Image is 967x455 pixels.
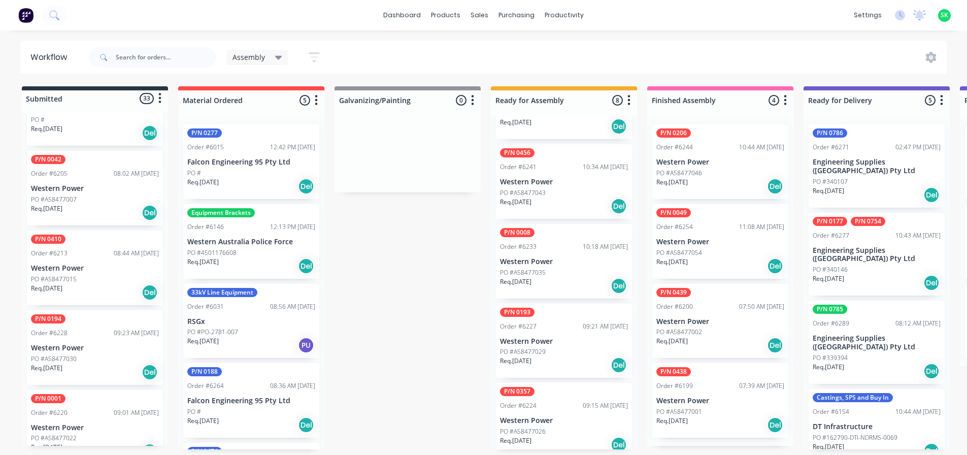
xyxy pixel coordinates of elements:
p: DT Infrastructure [813,422,941,431]
div: P/N 0277 [187,128,222,138]
p: Req. [DATE] [187,178,219,187]
div: P/N 0439 [656,288,691,297]
div: P/N 0754 [851,217,885,226]
div: P/N 0438Order #619907:39 AM [DATE]Western PowerPO #A58477001Req.[DATE]Del [652,363,788,438]
div: Order #6254 [656,222,693,232]
div: P/N 0456Order #624110:34 AM [DATE]Western PowerPO #A58477043Req.[DATE]Del [496,144,632,219]
div: P/N 0357 [500,387,535,396]
div: Del [611,278,627,294]
div: P/N 0194 [31,314,65,323]
div: Del [142,364,158,380]
div: P/N 0456 [500,148,535,157]
p: Req. [DATE] [656,257,688,267]
div: 08:02 AM [DATE] [114,169,159,178]
div: 33kV Line EquipmentOrder #603108:56 AM [DATE]RSGxPO #PO-2781-007Req.[DATE]PU [183,284,319,359]
div: P/N 0177 [813,217,847,226]
div: Del [767,178,783,194]
div: P/N 0786 [813,128,847,138]
div: P/N 0008 [500,228,535,237]
div: Del [923,363,940,379]
p: Req. [DATE] [813,363,844,372]
p: Req. [DATE] [187,257,219,267]
div: Castings, SPS and Buy In [813,393,893,402]
p: Western Power [500,416,628,425]
div: 07:50 AM [DATE] [739,302,784,311]
div: productivity [540,8,589,23]
div: P/N 0188 [187,367,222,376]
p: PO #A58477054 [656,248,702,257]
p: RSGx [187,317,315,326]
div: Del [142,125,158,141]
div: Del [142,284,158,301]
div: Order #6031 [187,302,224,311]
p: PO #A58477015 [31,275,77,284]
div: 08:56 AM [DATE] [270,302,315,311]
p: PO # [31,115,45,124]
p: PO # [187,407,201,416]
div: PU [298,337,314,353]
p: Req. [DATE] [813,274,844,283]
div: Del [767,258,783,274]
div: P/N 0410Order #621308:44 AM [DATE]Western PowerPO #A58477015Req.[DATE]Del [27,231,163,305]
p: Western Power [31,344,159,352]
p: PO #340107 [813,177,848,186]
p: Western Power [656,238,784,246]
div: Del [298,417,314,433]
div: Order #6220 [31,408,68,417]
img: Factory [18,8,34,23]
p: Req. [DATE] [31,124,62,134]
p: PO #339394 [813,353,848,363]
div: P/N 0785 [813,305,847,314]
div: P/N 0188Order #626408:36 AM [DATE]Falcon Engineering 95 Pty LtdPO #Req.[DATE]Del [183,363,319,438]
p: Req. [DATE] [500,198,531,207]
input: Search for orders... [116,47,216,68]
div: P/N 0439Order #620007:50 AM [DATE]Western PowerPO #A58477002Req.[DATE]Del [652,284,788,359]
p: Engineering Supplies ([GEOGRAPHIC_DATA]) Pty Ltd [813,158,941,175]
span: Assembly [232,52,265,62]
p: Western Power [31,424,159,432]
div: Equipment Brackets [187,208,255,217]
p: Req. [DATE] [187,416,219,426]
div: 12:13 PM [DATE] [270,222,315,232]
p: Req. [DATE] [656,178,688,187]
div: P/N 0206Order #624410:44 AM [DATE]Western PowerPO #A58477046Req.[DATE]Del [652,124,788,199]
div: P/N 0785Order #628908:12 AM [DATE]Engineering Supplies ([GEOGRAPHIC_DATA]) Pty LtdPO #339394Req.[... [809,301,945,384]
div: 10:44 AM [DATE] [739,143,784,152]
p: Req. [DATE] [500,277,531,286]
p: Req. [DATE] [31,443,62,452]
p: PO #A58477026 [500,427,546,436]
p: Req. [DATE] [500,118,531,127]
div: Del [767,417,783,433]
p: PO #PO-2781-007 [187,328,238,337]
div: P/N 0786Order #627102:47 PM [DATE]Engineering Supplies ([GEOGRAPHIC_DATA]) Pty LtdPO #340107Req.[... [809,124,945,208]
div: 10:43 AM [DATE] [895,231,941,240]
div: Del [923,275,940,291]
p: PO #4501176608 [187,248,237,257]
div: Order #6228 [31,329,68,338]
p: Req. [DATE] [813,186,844,196]
p: Engineering Supplies ([GEOGRAPHIC_DATA]) Pty Ltd [813,334,941,351]
p: PO # [187,169,201,178]
a: dashboard [378,8,426,23]
div: P/N 0049 [656,208,691,217]
p: Falcon Engineering 95 Pty Ltd [187,397,315,405]
p: PO #A58477035 [500,268,546,277]
p: PO #A58477030 [31,354,77,364]
div: Del [298,178,314,194]
p: Req. [DATE] [500,356,531,366]
p: Req. [DATE] [187,337,219,346]
div: 12:42 PM [DATE] [270,143,315,152]
p: Req. [DATE] [813,442,844,451]
div: products [426,8,465,23]
p: PO #A58477022 [31,434,77,443]
p: Engineering Supplies ([GEOGRAPHIC_DATA]) Pty Ltd [813,246,941,264]
div: Del [611,357,627,373]
p: Req. [DATE] [656,416,688,426]
p: Req. [DATE] [656,337,688,346]
p: PO #A58477043 [500,188,546,198]
div: Order #6154 [813,407,849,416]
div: 09:01 AM [DATE] [114,408,159,417]
div: Order #6199 [656,381,693,391]
div: 10:44 AM [DATE] [895,407,941,416]
div: P/N 0001 [31,394,65,403]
